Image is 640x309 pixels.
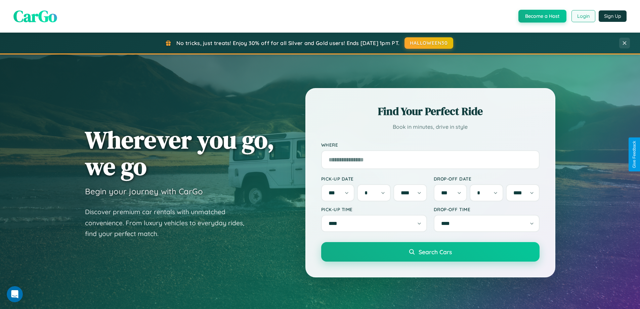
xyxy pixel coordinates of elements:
[321,104,540,119] h2: Find Your Perfect Ride
[176,40,399,46] span: No tricks, just treats! Enjoy 30% off for all Silver and Gold users! Ends [DATE] 1pm PT.
[321,122,540,132] p: Book in minutes, drive in style
[7,286,23,302] iframe: Intercom live chat
[321,206,427,212] label: Pick-up Time
[599,10,627,22] button: Sign Up
[571,10,595,22] button: Login
[85,186,203,196] h3: Begin your journey with CarGo
[321,176,427,182] label: Pick-up Date
[85,206,253,239] p: Discover premium car rentals with unmatched convenience. From luxury vehicles to everyday rides, ...
[85,126,274,180] h1: Wherever you go, we go
[321,242,540,262] button: Search Cars
[632,141,637,168] div: Give Feedback
[321,142,540,148] label: Where
[434,176,540,182] label: Drop-off Date
[13,5,57,27] span: CarGo
[518,10,566,23] button: Become a Host
[419,248,452,256] span: Search Cars
[404,37,453,49] button: HALLOWEEN30
[434,206,540,212] label: Drop-off Time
